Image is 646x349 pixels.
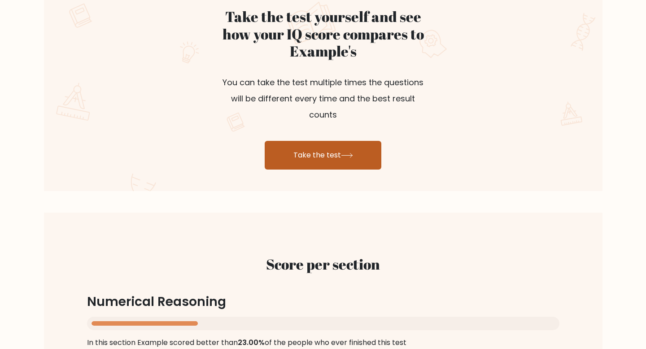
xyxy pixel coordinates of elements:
[216,64,430,134] p: You can take the test multiple times the questions will be different every time and the best resu...
[216,8,430,60] h2: Take the test yourself and see how your IQ score compares to Example's
[87,256,559,273] h2: Score per section
[87,294,559,310] h3: Numerical Reasoning
[265,141,381,170] a: Take the test
[238,337,265,348] span: 23.00%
